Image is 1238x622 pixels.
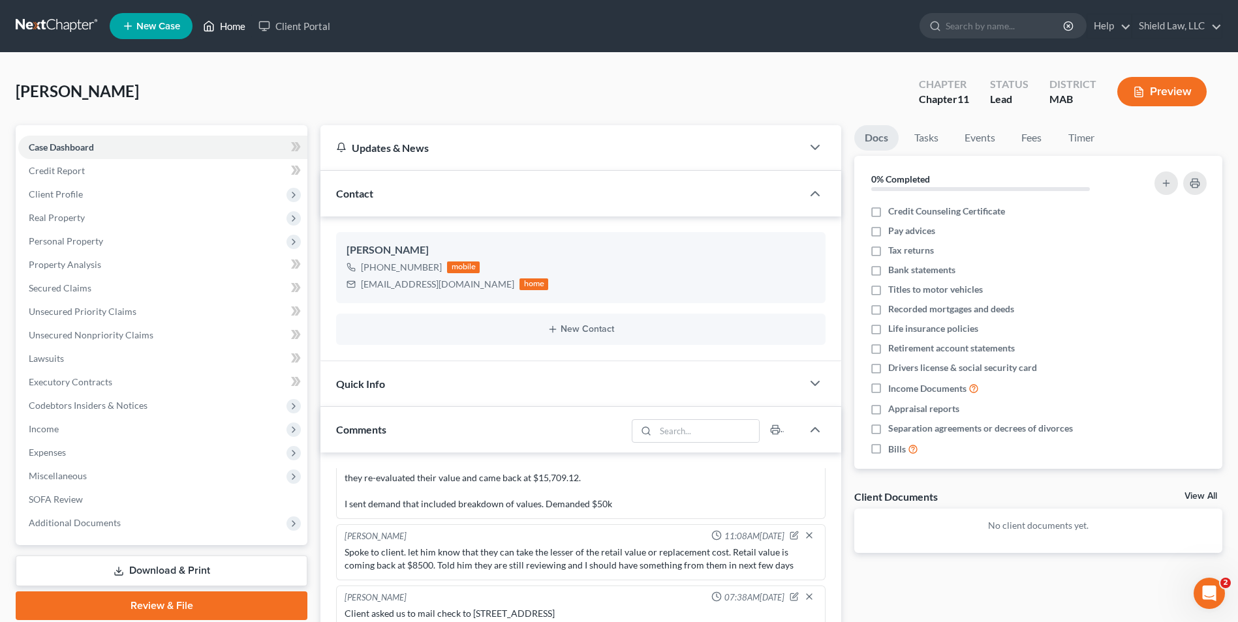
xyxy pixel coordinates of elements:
span: [PERSON_NAME] [16,81,139,100]
button: Preview [1117,77,1207,106]
span: Property Analysis [29,259,101,270]
div: MAB [1049,92,1096,107]
input: Search... [655,420,759,442]
span: Credit Counseling Certificate [888,205,1005,218]
span: Unsecured Priority Claims [29,306,136,317]
a: Property Analysis [18,253,307,276]
a: Events [954,125,1006,151]
a: Timer [1058,125,1105,151]
a: Tasks [904,125,949,151]
span: Real Property [29,212,85,223]
span: 11 [957,93,969,105]
div: [PHONE_NUMBER] [361,261,442,274]
a: Fees [1011,125,1053,151]
div: District [1049,77,1096,92]
a: View All [1184,492,1217,501]
div: home [519,278,548,290]
div: [PERSON_NAME] [345,591,407,604]
strong: 0% Completed [871,173,930,185]
div: Client asked us to mail check to [STREET_ADDRESS] [345,607,817,620]
span: 07:38AM[DATE] [724,591,784,604]
span: Titles to motor vehicles [888,283,983,296]
div: Lead [990,92,1029,107]
a: Review & File [16,591,307,620]
a: Case Dashboard [18,136,307,159]
a: Credit Report [18,159,307,183]
span: SOFA Review [29,494,83,505]
span: Retirement account statements [888,342,1015,355]
span: Recorded mortgages and deeds [888,303,1014,316]
input: Search by name... [946,14,1065,38]
span: Secured Claims [29,282,91,293]
div: [EMAIL_ADDRESS][DOMAIN_NAME] [361,278,514,291]
span: Miscellaneous [29,470,87,481]
span: Drivers license & social security card [888,361,1037,374]
span: Bills [888,443,906,456]
div: Chapter [919,77,969,92]
a: Executory Contracts [18,370,307,394]
span: Client Profile [29,188,83,200]
span: Comments [336,423,386,436]
span: Income [29,423,59,434]
span: 2 [1220,578,1231,588]
div: Chapter [919,92,969,107]
span: Income Documents [888,382,967,395]
a: Download & Print [16,555,307,586]
div: [PERSON_NAME] [345,530,407,543]
a: Client Portal [252,14,337,38]
span: Codebtors Insiders & Notices [29,400,147,411]
span: Contact [336,187,373,200]
span: Executory Contracts [29,376,112,387]
div: mobile [447,261,480,273]
a: Docs [854,125,899,151]
span: Unsecured Nonpriority Claims [29,329,153,340]
span: Appraisal reports [888,402,959,415]
span: Life insurance policies [888,322,978,335]
span: Bank statements [888,263,955,276]
a: Unsecured Priority Claims [18,300,307,323]
a: Secured Claims [18,276,307,300]
span: 11:08AM[DATE] [724,530,784,542]
span: Additional Documents [29,517,121,528]
button: New Contact [347,324,815,334]
span: Expenses [29,447,66,458]
span: Case Dashboard [29,141,94,153]
span: Personal Property [29,235,103,246]
div: Updates & News [336,141,786,155]
a: SOFA Review [18,488,307,511]
span: Quick Info [336,378,385,390]
span: Lawsuits [29,353,64,364]
a: Unsecured Nonpriority Claims [18,323,307,347]
div: [PERSON_NAME] [347,243,815,258]
a: Shield Law, LLC [1132,14,1222,38]
div: Status [990,77,1029,92]
span: Separation agreements or decrees of divorces [888,422,1073,435]
p: No client documents yet. [865,519,1212,532]
iframe: Intercom live chat [1194,578,1225,609]
a: Home [196,14,252,38]
span: New Case [136,22,180,31]
a: Help [1087,14,1131,38]
span: Tax returns [888,244,934,257]
div: Spoke to client. let him know that they can take the lesser of the retail value or replacement co... [345,546,817,572]
a: Lawsuits [18,347,307,370]
span: Pay advices [888,224,935,237]
div: they re-evaluated their value and came back at $15,709.12. I sent demand that included breakdown ... [345,471,817,511]
span: Credit Report [29,165,85,176]
div: Client Documents [854,490,938,503]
